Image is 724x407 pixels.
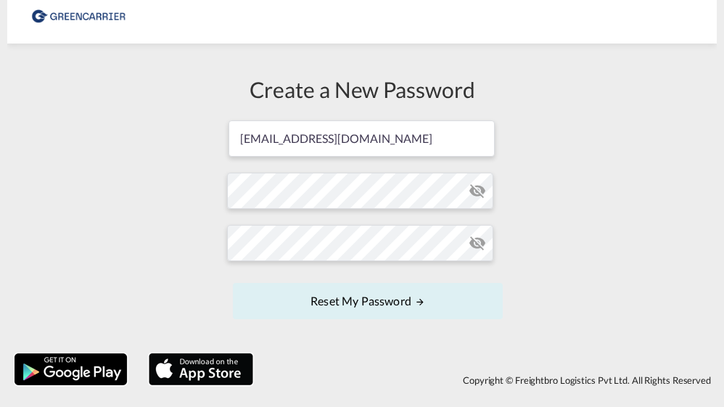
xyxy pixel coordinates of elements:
[260,368,717,392] div: Copyright © Freightbro Logistics Pvt Ltd. All Rights Reserved
[233,283,503,319] button: UPDATE MY PASSWORD
[13,352,128,387] img: google.png
[227,74,497,104] div: Create a New Password
[469,182,486,200] md-icon: icon-eye-off
[229,120,495,157] input: Email address
[147,352,255,387] img: apple.png
[469,234,486,252] md-icon: icon-eye-off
